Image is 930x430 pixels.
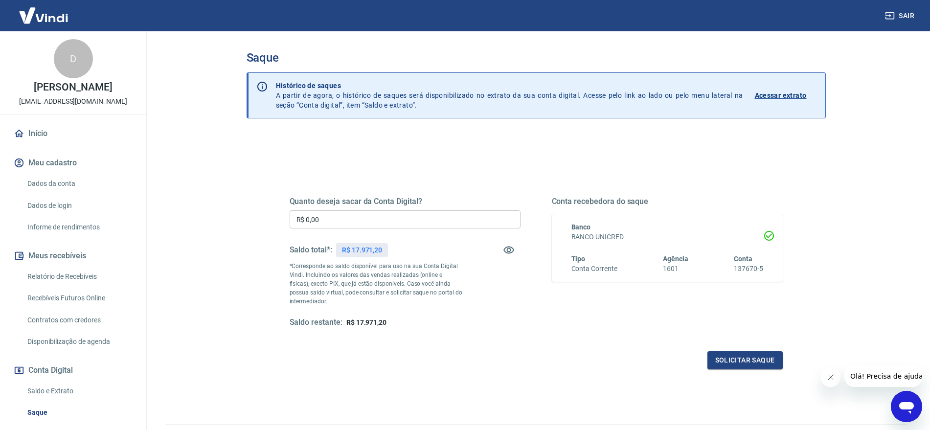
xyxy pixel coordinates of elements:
a: Dados da conta [23,174,135,194]
iframe: Botão para abrir a janela de mensagens [891,391,922,422]
a: Saldo e Extrato [23,381,135,401]
button: Meu cadastro [12,152,135,174]
span: Tipo [571,255,586,263]
button: Conta Digital [12,360,135,381]
a: Acessar extrato [755,81,817,110]
p: R$ 17.971,20 [342,245,382,255]
a: Relatório de Recebíveis [23,267,135,287]
h5: Saldo total*: [290,245,332,255]
p: [EMAIL_ADDRESS][DOMAIN_NAME] [19,96,127,107]
span: Conta [734,255,752,263]
h5: Saldo restante: [290,317,342,328]
span: R$ 17.971,20 [346,318,386,326]
p: Histórico de saques [276,81,743,91]
iframe: Fechar mensagem [821,367,840,387]
h6: 137670-5 [734,264,763,274]
p: A partir de agora, o histórico de saques será disponibilizado no extrato da sua conta digital. Ac... [276,81,743,110]
button: Sair [883,7,918,25]
a: Saque [23,403,135,423]
h6: Conta Corrente [571,264,617,274]
h5: Quanto deseja sacar da Conta Digital? [290,197,521,206]
span: Banco [571,223,591,231]
a: Início [12,123,135,144]
p: *Corresponde ao saldo disponível para uso na sua Conta Digital Vindi. Incluindo os valores das ve... [290,262,463,306]
h3: Saque [247,51,826,65]
a: Recebíveis Futuros Online [23,288,135,308]
span: Agência [663,255,688,263]
img: Vindi [12,0,75,30]
a: Disponibilização de agenda [23,332,135,352]
a: Contratos com credores [23,310,135,330]
button: Solicitar saque [707,351,783,369]
button: Meus recebíveis [12,245,135,267]
h6: BANCO UNICRED [571,232,763,242]
h6: 1601 [663,264,688,274]
iframe: Mensagem da empresa [844,365,922,387]
a: Dados de login [23,196,135,216]
a: Informe de rendimentos [23,217,135,237]
h5: Conta recebedora do saque [552,197,783,206]
div: D [54,39,93,78]
p: Acessar extrato [755,91,807,100]
span: Olá! Precisa de ajuda? [6,7,82,15]
p: [PERSON_NAME] [34,82,112,92]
